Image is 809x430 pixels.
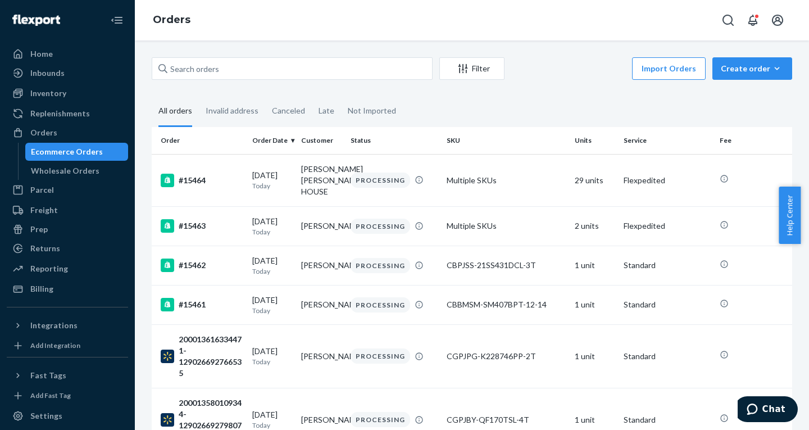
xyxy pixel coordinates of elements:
p: Flexpedited [624,175,711,186]
div: CBPJSS-21SS431DCL-3T [447,260,566,271]
th: Order [152,127,248,154]
div: Freight [30,205,58,216]
a: Home [7,45,128,63]
div: PROCESSING [351,258,410,273]
div: Add Fast Tag [30,391,71,400]
div: PROCESSING [351,219,410,234]
p: Standard [624,299,711,310]
div: 200013616334471-129026692766535 [161,334,243,379]
div: Fast Tags [30,370,66,381]
img: Flexport logo [12,15,60,26]
div: Orders [30,127,57,138]
div: Settings [30,410,62,422]
div: [DATE] [252,409,292,430]
div: #15463 [161,219,243,233]
td: [PERSON_NAME] [PERSON_NAME] HOUSE [297,154,346,206]
th: Status [346,127,442,154]
td: Multiple SKUs [442,206,570,246]
a: Reporting [7,260,128,278]
div: Late [319,96,334,125]
th: SKU [442,127,570,154]
button: Filter [439,57,505,80]
a: Settings [7,407,128,425]
button: Open notifications [742,9,764,31]
div: Ecommerce Orders [31,146,103,157]
div: PROCESSING [351,412,410,427]
input: Search orders [152,57,433,80]
button: Help Center [779,187,801,244]
p: Standard [624,351,711,362]
div: Not Imported [348,96,396,125]
th: Units [570,127,619,154]
div: Prep [30,224,48,235]
td: [PERSON_NAME] [297,324,346,388]
div: #15461 [161,298,243,311]
a: Orders [153,13,190,26]
a: Replenishments [7,105,128,123]
div: [DATE] [252,170,292,191]
td: [PERSON_NAME] [297,246,346,285]
div: #15462 [161,259,243,272]
div: PROCESSING [351,297,410,313]
p: Today [252,266,292,276]
div: PROCESSING [351,173,410,188]
td: 29 units [570,154,619,206]
p: Today [252,357,292,366]
div: #15464 [161,174,243,187]
div: [DATE] [252,346,292,366]
p: Flexpedited [624,220,711,232]
div: [DATE] [252,216,292,237]
iframe: Opens a widget where you can chat to one of our agents [738,396,798,424]
div: CGPJPG-K228746PP-2T [447,351,566,362]
div: Billing [30,283,53,295]
div: All orders [158,96,192,127]
th: Fee [715,127,792,154]
th: Order Date [248,127,297,154]
button: Create order [712,57,792,80]
td: 1 unit [570,285,619,324]
td: 1 unit [570,246,619,285]
div: PROCESSING [351,348,410,364]
a: Prep [7,220,128,238]
div: Inventory [30,88,66,99]
button: Fast Tags [7,366,128,384]
button: Import Orders [632,57,706,80]
div: [DATE] [252,295,292,315]
div: Replenishments [30,108,90,119]
div: CGPJBY-QF170TSL-4T [447,414,566,426]
th: Service [619,127,715,154]
a: Inventory [7,84,128,102]
a: Add Integration [7,339,128,352]
p: Standard [624,260,711,271]
p: Today [252,420,292,430]
td: 1 unit [570,324,619,388]
div: Inbounds [30,67,65,79]
p: Today [252,306,292,315]
button: Integrations [7,316,128,334]
a: Ecommerce Orders [25,143,129,161]
div: Reporting [30,263,68,274]
a: Orders [7,124,128,142]
button: Open Search Box [717,9,739,31]
button: Open account menu [766,9,789,31]
a: Inbounds [7,64,128,82]
div: Filter [440,63,504,74]
ol: breadcrumbs [144,4,199,37]
div: Create order [721,63,784,74]
p: Today [252,181,292,191]
td: 2 units [570,206,619,246]
div: Parcel [30,184,54,196]
div: Add Integration [30,341,80,350]
div: Customer [301,135,341,145]
a: Billing [7,280,128,298]
div: Integrations [30,320,78,331]
div: Home [30,48,53,60]
div: Wholesale Orders [31,165,99,176]
div: Returns [30,243,60,254]
p: Standard [624,414,711,426]
p: Today [252,227,292,237]
button: Close Navigation [106,9,128,31]
div: CBBMSM-SM407BPT-12-14 [447,299,566,310]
